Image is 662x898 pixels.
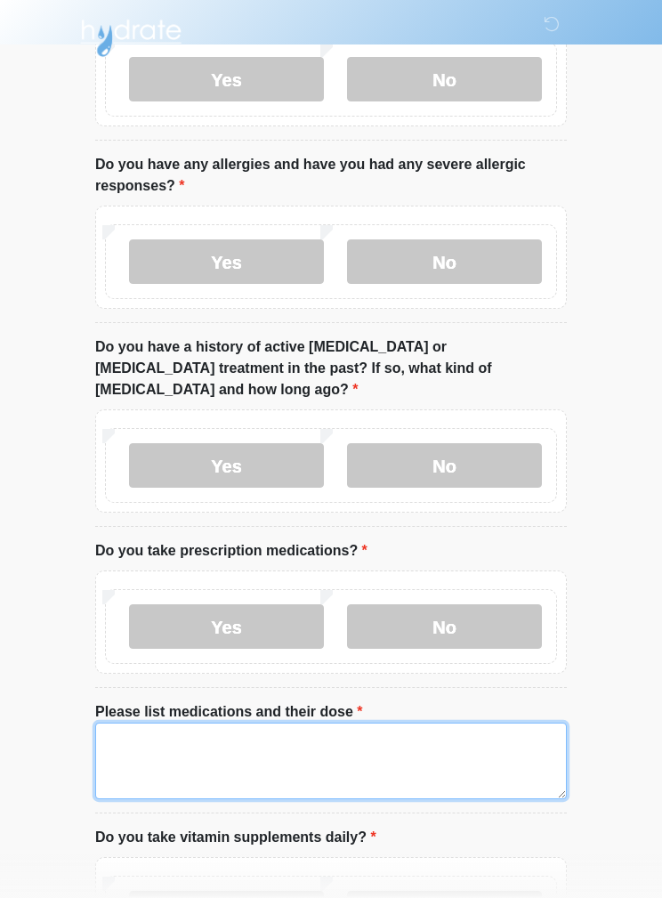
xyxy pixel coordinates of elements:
label: No [347,57,542,101]
label: Do you take prescription medications? [95,540,367,562]
label: Yes [129,443,324,488]
label: Yes [129,239,324,284]
label: Do you have a history of active [MEDICAL_DATA] or [MEDICAL_DATA] treatment in the past? If so, wh... [95,336,567,400]
label: Yes [129,604,324,649]
label: No [347,604,542,649]
label: No [347,443,542,488]
label: Do you take vitamin supplements daily? [95,827,376,848]
label: Please list medications and their dose [95,701,363,723]
img: Hydrate IV Bar - Flagstaff Logo [77,13,184,58]
label: Yes [129,57,324,101]
label: No [347,239,542,284]
label: Do you have any allergies and have you had any severe allergic responses? [95,154,567,197]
